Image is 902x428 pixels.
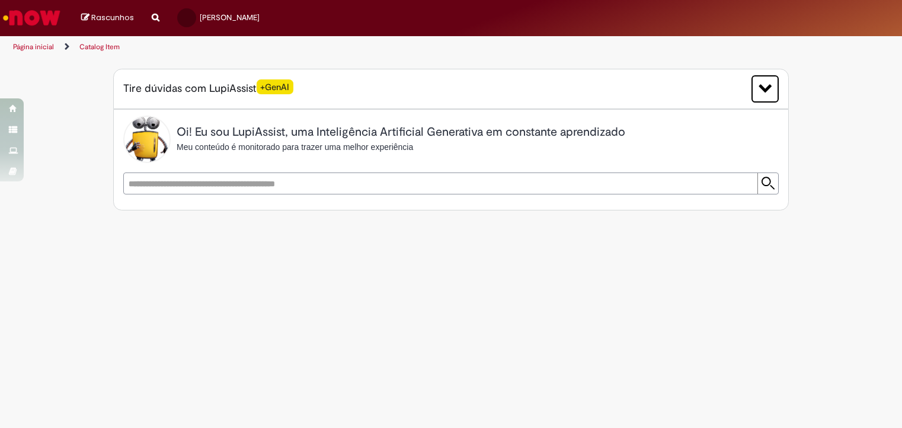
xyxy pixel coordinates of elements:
img: Lupi [123,116,171,163]
span: Rascunhos [91,12,134,23]
a: Rascunhos [81,12,134,24]
img: ServiceNow [1,6,62,30]
span: +GenAI [257,79,293,94]
a: Página inicial [13,42,54,52]
span: [PERSON_NAME] [200,12,260,23]
input: Submit [757,173,778,194]
ul: Trilhas de página [9,36,593,58]
a: Catalog Item [79,42,120,52]
span: Meu conteúdo é monitorado para trazer uma melhor experiência [177,142,413,152]
span: Tire dúvidas com LupiAssist [123,81,293,96]
h2: Oi! Eu sou LupiAssist, uma Inteligência Artificial Generativa em constante aprendizado [177,126,625,139]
